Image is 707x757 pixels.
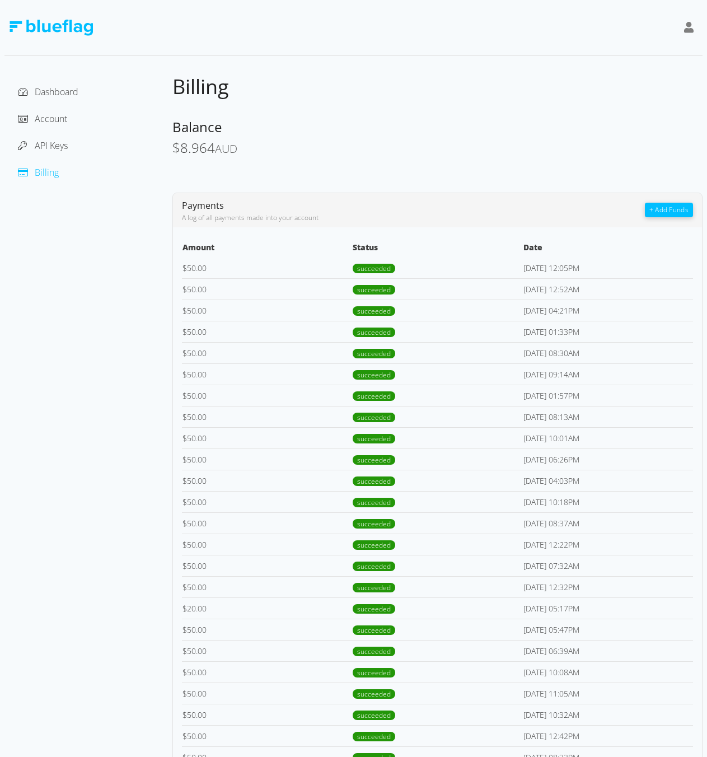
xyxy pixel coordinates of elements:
[353,711,395,720] span: succeeded
[523,427,693,448] td: [DATE] 10:01AM
[353,370,395,380] span: succeeded
[18,139,68,152] a: API Keys
[182,278,352,300] td: 50.00
[523,385,693,406] td: [DATE] 01:57PM
[523,661,693,683] td: [DATE] 10:08AM
[182,241,352,258] th: Amount
[353,668,395,677] span: succeeded
[182,576,352,597] td: 50.00
[182,688,187,699] span: $
[353,647,395,656] span: succeeded
[353,285,395,295] span: succeeded
[182,560,187,571] span: $
[353,689,395,699] span: succeeded
[523,597,693,619] td: [DATE] 05:17PM
[18,86,78,98] a: Dashboard
[182,731,187,741] span: $
[182,646,187,656] span: $
[353,264,395,273] span: succeeded
[182,619,352,640] td: 50.00
[523,512,693,534] td: [DATE] 08:37AM
[523,555,693,576] td: [DATE] 07:32AM
[353,476,395,486] span: succeeded
[182,406,352,427] td: 50.00
[182,603,187,614] span: $
[353,391,395,401] span: succeeded
[353,328,395,337] span: succeeded
[523,300,693,321] td: [DATE] 04:21PM
[645,203,693,217] button: + Add Funds
[182,475,187,486] span: $
[182,300,352,321] td: 50.00
[353,498,395,507] span: succeeded
[523,278,693,300] td: [DATE] 12:52AM
[35,113,67,125] span: Account
[182,390,187,401] span: $
[182,539,187,550] span: $
[182,683,352,704] td: 50.00
[523,640,693,661] td: [DATE] 06:39AM
[523,448,693,470] td: [DATE] 06:26PM
[172,73,229,100] span: Billing
[352,241,522,258] th: Status
[182,369,187,380] span: $
[182,597,352,619] td: 20.00
[182,582,187,592] span: $
[182,454,187,465] span: $
[182,497,187,507] span: $
[523,725,693,746] td: [DATE] 12:42PM
[182,348,187,358] span: $
[523,241,693,258] th: Date
[182,704,352,725] td: 50.00
[182,363,352,385] td: 50.00
[172,138,180,157] span: $
[180,138,215,157] span: 8.964
[523,470,693,491] td: [DATE] 04:03PM
[182,555,352,576] td: 50.00
[353,519,395,529] span: succeeded
[182,326,187,337] span: $
[182,725,352,746] td: 50.00
[182,709,187,720] span: $
[182,667,187,677] span: $
[523,704,693,725] td: [DATE] 10:32AM
[182,624,187,635] span: $
[215,141,237,156] span: AUD
[523,534,693,555] td: [DATE] 12:22PM
[353,604,395,614] span: succeeded
[182,258,352,279] td: 50.00
[523,683,693,704] td: [DATE] 11:05AM
[182,518,187,529] span: $
[182,305,187,316] span: $
[182,412,187,422] span: $
[523,576,693,597] td: [DATE] 12:32PM
[353,455,395,465] span: succeeded
[523,619,693,640] td: [DATE] 05:47PM
[353,540,395,550] span: succeeded
[523,321,693,342] td: [DATE] 01:33PM
[353,625,395,635] span: succeeded
[523,363,693,385] td: [DATE] 09:14AM
[353,306,395,316] span: succeeded
[172,118,222,136] span: Balance
[182,263,187,273] span: $
[182,640,352,661] td: 50.00
[18,113,67,125] a: Account
[182,199,224,212] span: Payments
[353,349,395,358] span: succeeded
[182,512,352,534] td: 50.00
[182,491,352,512] td: 50.00
[523,406,693,427] td: [DATE] 08:13AM
[353,562,395,571] span: succeeded
[353,732,395,741] span: succeeded
[353,434,395,443] span: succeeded
[182,342,352,363] td: 50.00
[182,433,187,443] span: $
[9,20,93,36] img: Blue Flag Logo
[523,258,693,279] td: [DATE] 12:05PM
[35,166,59,179] span: Billing
[523,491,693,512] td: [DATE] 10:18PM
[35,86,78,98] span: Dashboard
[182,213,645,223] div: A log of all payments made into your account
[353,583,395,592] span: succeeded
